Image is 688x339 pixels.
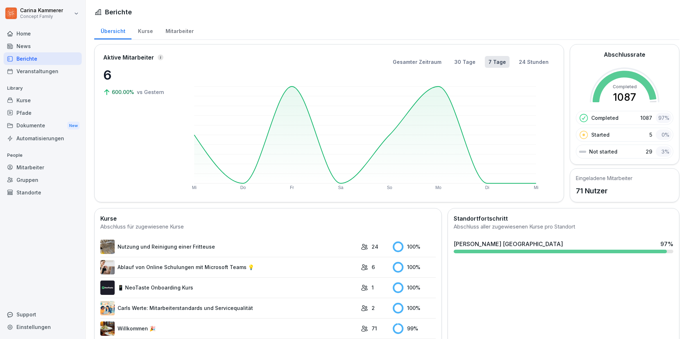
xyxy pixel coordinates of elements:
[100,321,357,336] a: Willkommen 🎉
[589,148,617,155] p: Not started
[372,263,375,271] p: 6
[372,325,377,332] p: 71
[192,185,197,190] text: Mi
[103,65,175,85] p: 6
[4,161,82,174] a: Mitarbeiter
[604,50,645,59] h2: Abschlussrate
[4,119,82,132] div: Dokumente
[100,301,357,315] a: Carls Werte: Mitarbeiterstandards und Servicequalität
[4,150,82,161] p: People
[4,186,82,199] a: Standorte
[393,282,436,293] div: 100 %
[640,114,652,122] p: 1087
[454,214,673,223] h2: Standortfortschritt
[94,21,132,39] a: Übersicht
[435,185,441,190] text: Mo
[4,132,82,145] a: Automatisierungen
[100,301,115,315] img: crzzj3aw757s79duwivw1i9c.png
[454,240,563,248] div: [PERSON_NAME] [GEOGRAPHIC_DATA]
[100,281,357,295] a: 📱 NeoTaste Onboarding Kurs
[20,8,63,14] p: Carina Kammerer
[100,260,357,274] a: Ablauf von Online Schulungen mit Microsoft Teams 💡
[67,122,80,130] div: New
[372,284,374,291] p: 1
[100,223,436,231] div: Abschluss für zugewiesene Kurse
[338,185,344,190] text: Sa
[372,304,375,312] p: 2
[660,240,673,248] div: 97 %
[389,56,445,68] button: Gesamter Zeitraum
[393,303,436,314] div: 100 %
[112,88,135,96] p: 600.00%
[649,131,652,138] p: 5
[4,27,82,40] a: Home
[100,240,115,254] img: b2msvuojt3s6egexuweix326.png
[240,185,246,190] text: Do
[534,185,539,190] text: Mi
[485,185,489,190] text: Di
[4,83,82,94] p: Library
[451,237,676,256] a: [PERSON_NAME] [GEOGRAPHIC_DATA]97%
[454,223,673,231] div: Abschluss aller zugewiesenen Kurse pro Standort
[515,56,552,68] button: 24 Stunden
[100,214,436,223] h2: Kurse
[4,174,82,186] a: Gruppen
[4,321,82,333] a: Einstellungen
[656,130,672,140] div: 0 %
[100,240,357,254] a: Nutzung und Reinigung einer Fritteuse
[393,241,436,252] div: 100 %
[105,7,132,17] h1: Berichte
[132,21,159,39] a: Kurse
[4,52,82,65] a: Berichte
[591,114,618,122] p: Completed
[4,94,82,107] a: Kurse
[4,107,82,119] a: Pfade
[387,185,392,190] text: So
[591,131,610,138] p: Started
[100,321,115,336] img: aev8ouj9qek4l5i45z2v16li.png
[100,260,115,274] img: e8eoks8cju23yjmx0b33vrq2.png
[393,262,436,273] div: 100 %
[4,119,82,132] a: DokumenteNew
[576,185,632,196] p: 71 Nutzer
[290,185,294,190] text: Fr
[20,14,63,19] p: Concept Family
[451,56,479,68] button: 30 Tage
[372,243,378,250] p: 24
[137,88,164,96] p: vs Gestern
[4,40,82,52] a: News
[4,65,82,77] a: Veranstaltungen
[4,308,82,321] div: Support
[656,113,672,123] div: 97 %
[159,21,200,39] a: Mitarbeiter
[656,146,672,157] div: 3 %
[103,53,154,62] p: Aktive Mitarbeiter
[646,148,652,155] p: 29
[393,323,436,334] div: 99 %
[100,281,115,295] img: wogpw1ad3b6xttwx9rgsg3h8.png
[485,56,510,68] button: 7 Tage
[576,174,632,182] h5: Eingeladene Mitarbeiter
